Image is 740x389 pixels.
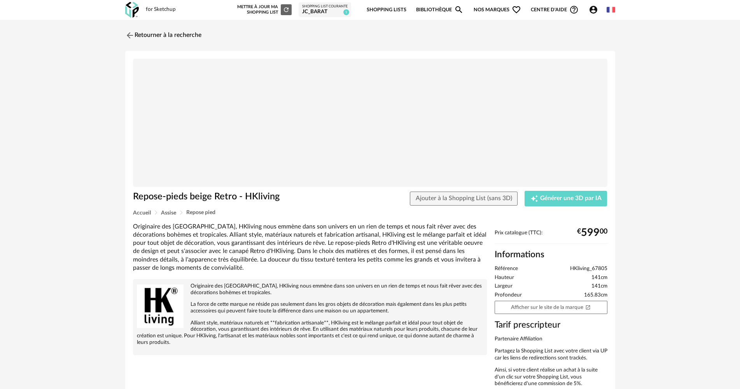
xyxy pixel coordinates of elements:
span: Centre d'aideHelp Circle Outline icon [531,5,579,14]
span: Hauteur [495,274,514,281]
img: brand logo [137,283,184,330]
img: fr [607,5,615,14]
span: HKliving_67805 [570,265,607,272]
span: Ajouter à la Shopping List (sans 3D) [416,195,512,201]
span: Account Circle icon [589,5,598,14]
h1: Repose-pieds beige Retro - HKliving [133,191,326,203]
div: JC_Barat [302,9,348,16]
h3: Tarif prescripteur [495,319,607,331]
span: Assise [161,210,176,216]
div: Mettre à jour ma Shopping List [236,4,292,15]
button: Ajouter à la Shopping List (sans 3D) [410,192,518,206]
span: 1 [343,9,349,15]
a: BibliothèqueMagnify icon [416,1,464,19]
div: for Sketchup [146,6,176,13]
span: Account Circle icon [589,5,602,14]
span: Creation icon [530,195,538,202]
img: Product pack shot [133,59,607,187]
a: Afficher sur le site de la marqueOpen In New icon [495,301,607,314]
div: € 00 [577,230,607,236]
a: Shopping Lists [367,1,406,19]
span: Open In New icon [585,304,591,310]
span: 165.83cm [584,292,607,299]
span: 599 [581,230,600,236]
span: Nos marques [474,1,521,19]
span: Largeur [495,283,513,290]
p: Originaire des [GEOGRAPHIC_DATA], HKliving nous emmène dans son univers en un rien de temps et no... [137,283,483,296]
h2: Informations [495,249,607,260]
p: Partagez la Shopping List avec votre client via UP car les liens de redirections sont trackés. [495,348,607,361]
span: 141cm [591,274,607,281]
button: Creation icon Générer une 3D par IA [525,191,607,206]
img: OXP [125,2,139,18]
p: Ainsi, si votre client réalise un achat à la suite d'un clic sur votre Shopping List, vous bénéfi... [495,367,607,387]
span: Magnify icon [454,5,464,14]
p: La force de cette marque ne réside pas seulement dans les gros objets de décoration mais égalemen... [137,301,483,314]
div: Originaire des [GEOGRAPHIC_DATA], HKliving nous emmène dans son univers en un rien de temps et no... [133,223,487,272]
div: Breadcrumb [133,210,607,216]
span: Accueil [133,210,151,216]
span: Help Circle Outline icon [569,5,579,14]
div: Shopping List courante [302,4,348,9]
img: svg+xml;base64,PHN2ZyB3aWR0aD0iMjQiIGhlaWdodD0iMjQiIHZpZXdCb3g9IjAgMCAyNCAyNCIgZmlsbD0ibm9uZSIgeG... [125,31,135,40]
span: Référence [495,265,518,272]
a: Retourner à la recherche [125,27,201,44]
span: Heart Outline icon [512,5,521,14]
span: Profondeur [495,292,522,299]
span: Générer une 3D par IA [540,195,602,202]
span: Repose pied [186,210,215,215]
a: Shopping List courante JC_Barat 1 [302,4,348,16]
p: Partenaire Affiliation [495,336,607,343]
div: Prix catalogue (TTC): [495,230,607,244]
span: 141cm [591,283,607,290]
span: Refresh icon [283,7,290,12]
p: Alliant style, matériaux naturels et **fabrication artisanale**, HKliving est le mélange parfait ... [137,320,483,346]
